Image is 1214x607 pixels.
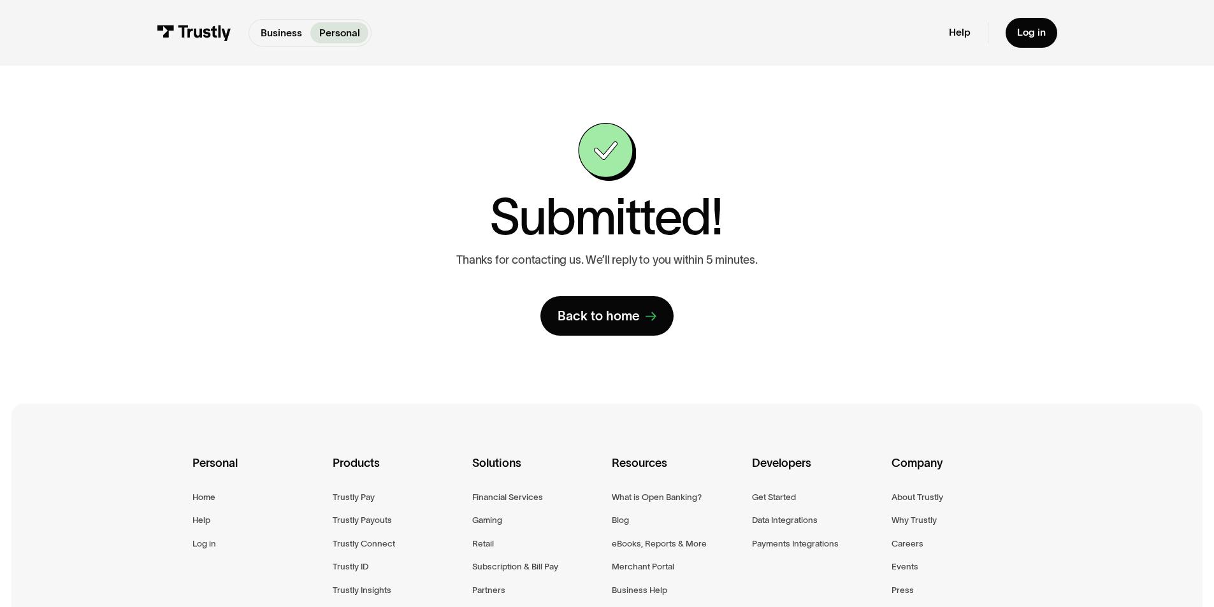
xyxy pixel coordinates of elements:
[333,513,392,527] a: Trustly Payouts
[752,536,839,551] a: Payments Integrations
[892,536,923,551] a: Careers
[192,454,322,490] div: Personal
[472,536,494,551] a: Retail
[472,454,602,490] div: Solutions
[892,490,943,504] a: About Trustly
[1006,18,1057,48] a: Log in
[612,559,674,574] a: Merchant Portal
[333,454,462,490] div: Products
[252,22,310,43] a: Business
[333,490,375,504] a: Trustly Pay
[310,22,368,43] a: Personal
[612,536,707,551] a: eBooks, Reports & More
[261,25,302,41] p: Business
[192,536,216,551] a: Log in
[949,26,971,39] a: Help
[489,192,722,242] h1: Submitted!
[456,254,758,268] p: Thanks for contacting us. We’ll reply to you within 5 minutes.
[472,490,543,504] a: Financial Services
[612,490,702,504] a: What is Open Banking?
[319,25,360,41] p: Personal
[892,559,918,574] a: Events
[472,513,502,527] a: Gaming
[612,513,629,527] a: Blog
[333,583,391,597] a: Trustly Insights
[892,583,914,597] a: Press
[752,454,881,490] div: Developers
[157,25,231,41] img: Trustly Logo
[540,296,674,336] a: Back to home
[333,559,368,574] a: Trustly ID
[333,536,395,551] a: Trustly Connect
[892,454,1021,490] div: Company
[192,513,210,527] a: Help
[892,513,937,527] a: Why Trustly
[472,583,505,597] a: Partners
[1017,26,1046,39] div: Log in
[612,583,667,597] a: Business Help
[612,454,741,490] div: Resources
[752,513,818,527] a: Data Integrations
[558,308,640,324] div: Back to home
[752,490,796,504] a: Get Started
[472,559,558,574] a: Subscription & Bill Pay
[192,490,215,504] a: Home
